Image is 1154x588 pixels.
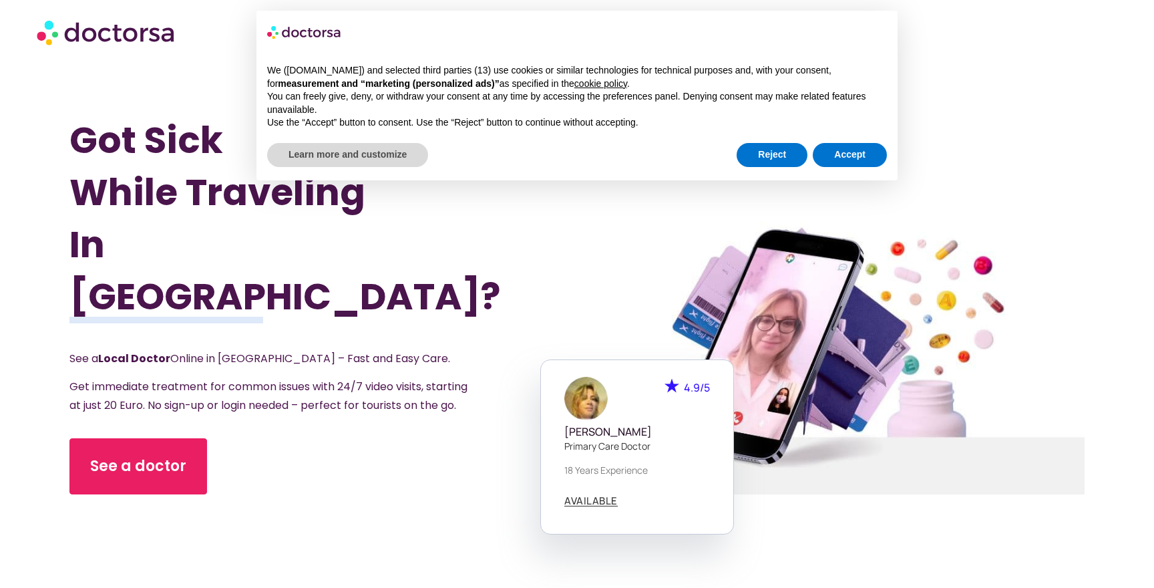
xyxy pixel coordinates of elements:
[564,496,618,506] a: AVAILABLE
[564,463,710,477] p: 18 years experience
[69,114,501,323] h1: Got Sick While Traveling In [GEOGRAPHIC_DATA]?
[564,496,618,506] span: AVAILABLE
[267,21,342,43] img: logo
[98,351,170,366] strong: Local Doctor
[69,379,467,413] span: Get immediate treatment for common issues with 24/7 video visits, starting at just 20 Euro. No si...
[564,439,710,453] p: Primary care doctor
[564,426,710,438] h5: [PERSON_NAME]
[278,78,499,89] strong: measurement and “marketing (personalized ads)”
[684,380,710,395] span: 4.9/5
[90,456,186,477] span: See a doctor
[813,143,887,167] button: Accept
[69,438,207,494] a: See a doctor
[267,116,887,130] p: Use the “Accept” button to consent. Use the “Reject” button to continue without accepting.
[69,351,450,366] span: See a Online in [GEOGRAPHIC_DATA] – Fast and Easy Care.
[267,143,428,167] button: Learn more and customize
[574,78,627,89] a: cookie policy
[267,90,887,116] p: You can freely give, deny, or withdraw your consent at any time by accessing the preferences pane...
[737,143,807,167] button: Reject
[267,64,887,90] p: We ([DOMAIN_NAME]) and selected third parties (13) use cookies or similar technologies for techni...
